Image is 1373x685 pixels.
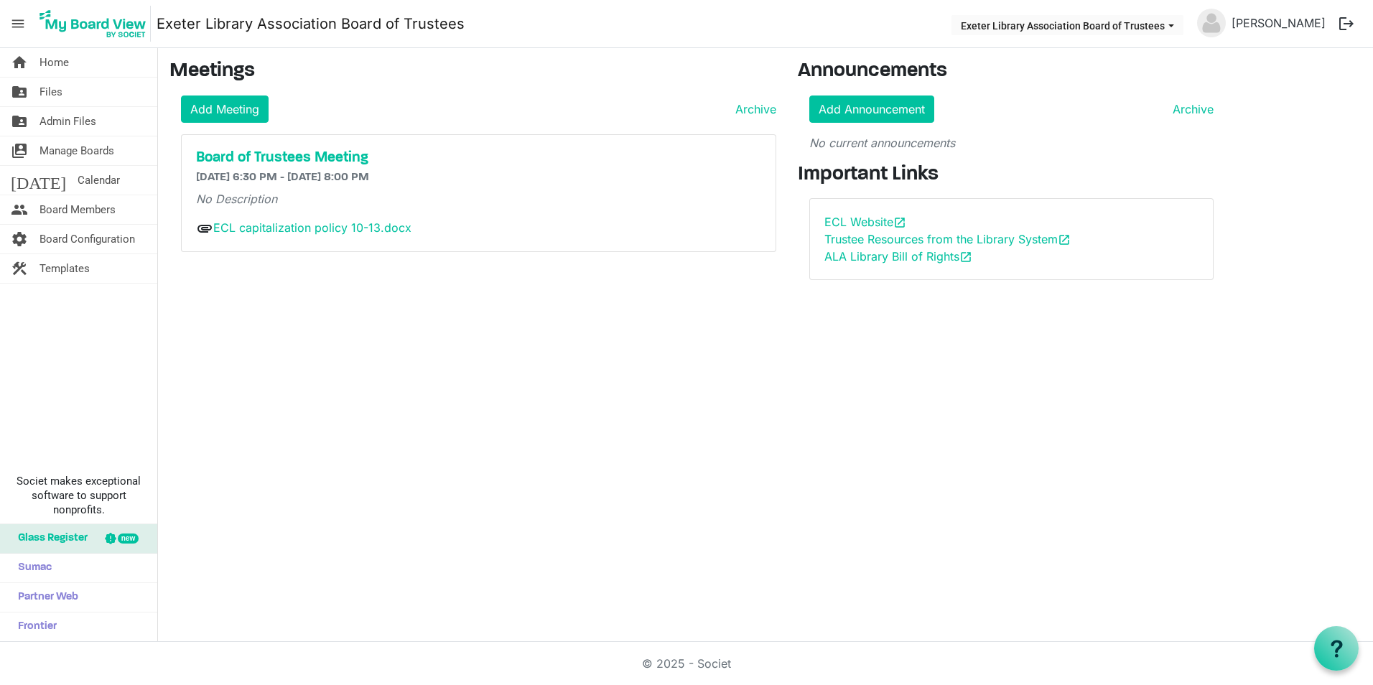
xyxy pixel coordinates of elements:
span: Board Configuration [39,225,135,253]
span: Frontier [11,612,57,641]
span: Calendar [78,166,120,195]
span: Societ makes exceptional software to support nonprofits. [6,474,151,517]
a: ALA Library Bill of Rightsopen_in_new [824,249,972,264]
span: Admin Files [39,107,96,136]
a: Board of Trustees Meeting [196,149,761,167]
span: construction [11,254,28,283]
h6: [DATE] 6:30 PM - [DATE] 8:00 PM [196,171,761,185]
h3: Announcements [798,60,1225,84]
img: no-profile-picture.svg [1197,9,1226,37]
span: Glass Register [11,524,88,553]
p: No Description [196,190,761,208]
span: people [11,195,28,224]
p: No current announcements [809,134,1214,152]
a: Add Meeting [181,95,269,123]
img: My Board View Logo [35,6,151,42]
a: My Board View Logo [35,6,157,42]
span: folder_shared [11,78,28,106]
a: [PERSON_NAME] [1226,9,1331,37]
span: folder_shared [11,107,28,136]
span: open_in_new [893,216,906,229]
a: Exeter Library Association Board of Trustees [157,9,465,38]
h3: Meetings [169,60,776,84]
a: ECL capitalization policy 10-13.docx [213,220,411,235]
button: logout [1331,9,1362,39]
span: [DATE] [11,166,66,195]
span: open_in_new [1058,233,1071,246]
span: settings [11,225,28,253]
span: Templates [39,254,90,283]
span: Home [39,48,69,77]
span: Manage Boards [39,136,114,165]
span: open_in_new [959,251,972,264]
a: Add Announcement [809,95,934,123]
span: Files [39,78,62,106]
span: Partner Web [11,583,78,612]
span: home [11,48,28,77]
span: switch_account [11,136,28,165]
a: Archive [1167,101,1214,118]
span: attachment [196,220,213,237]
button: Exeter Library Association Board of Trustees dropdownbutton [951,15,1183,35]
h3: Important Links [798,163,1225,187]
div: new [118,533,139,544]
span: Sumac [11,554,52,582]
a: ECL Websiteopen_in_new [824,215,906,229]
span: menu [4,10,32,37]
span: Board Members [39,195,116,224]
a: Trustee Resources from the Library Systemopen_in_new [824,232,1071,246]
a: © 2025 - Societ [642,656,731,671]
a: Archive [730,101,776,118]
